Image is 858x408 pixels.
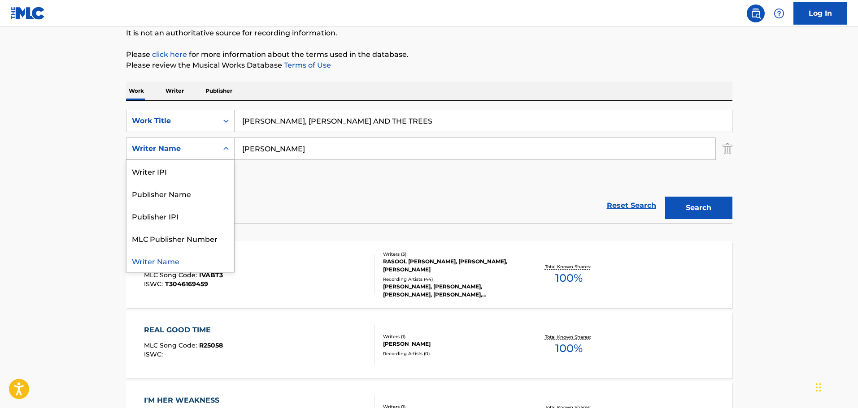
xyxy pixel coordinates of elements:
div: Writers ( 1 ) [383,333,518,340]
span: T3046169459 [165,280,208,288]
img: Delete Criterion [723,137,732,160]
a: Terms of Use [282,61,331,69]
div: Writer IPI [126,160,234,182]
div: RASOOL [PERSON_NAME], [PERSON_NAME], [PERSON_NAME] [383,258,518,274]
div: Writers ( 3 ) [383,251,518,258]
p: Publisher [203,82,235,100]
span: 100 % [555,270,583,286]
span: MLC Song Code : [144,271,199,279]
div: Publisher IPI [126,205,234,227]
div: Writer Name [132,143,213,154]
div: Drag [816,374,821,401]
p: It is not an authoritative source for recording information. [126,28,732,39]
div: Work Title [132,116,213,126]
img: search [750,8,761,19]
span: IVABT3 [199,271,223,279]
div: I'M HER WEAKNESS [144,395,224,406]
span: MLC Song Code : [144,341,199,349]
div: [PERSON_NAME] [383,340,518,348]
a: Log In [793,2,847,25]
div: Writer Name [126,249,234,272]
img: help [774,8,784,19]
div: Publisher Name [126,182,234,205]
span: ISWC : [144,280,165,288]
p: Please review the Musical Works Database [126,60,732,71]
span: 100 % [555,340,583,356]
form: Search Form [126,110,732,223]
p: Total Known Shares: [545,334,593,340]
span: R25058 [199,341,223,349]
p: Writer [163,82,187,100]
a: click here [152,50,187,59]
div: MLC Publisher Number [126,227,234,249]
button: Search [665,197,732,219]
div: Recording Artists ( 44 ) [383,276,518,283]
a: REAL GOOD TIMEMLC Song Code:R25058ISWC:Writers (1)[PERSON_NAME]Recording Artists (0)Total Known S... [126,311,732,378]
a: Reset Search [602,196,661,215]
a: Public Search [747,4,765,22]
div: [PERSON_NAME], [PERSON_NAME], [PERSON_NAME], [PERSON_NAME], [PERSON_NAME] [383,283,518,299]
div: REAL GOOD TIME [144,325,223,335]
span: ISWC : [144,350,165,358]
div: Help [770,4,788,22]
p: Work [126,82,147,100]
img: MLC Logo [11,7,45,20]
div: Recording Artists ( 0 ) [383,350,518,357]
a: I'M SO REALMLC Song Code:IVABT3ISWC:T3046169459Writers (3)RASOOL [PERSON_NAME], [PERSON_NAME], [P... [126,241,732,308]
p: Total Known Shares: [545,263,593,270]
iframe: Chat Widget [813,365,858,408]
p: Please for more information about the terms used in the database. [126,49,732,60]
